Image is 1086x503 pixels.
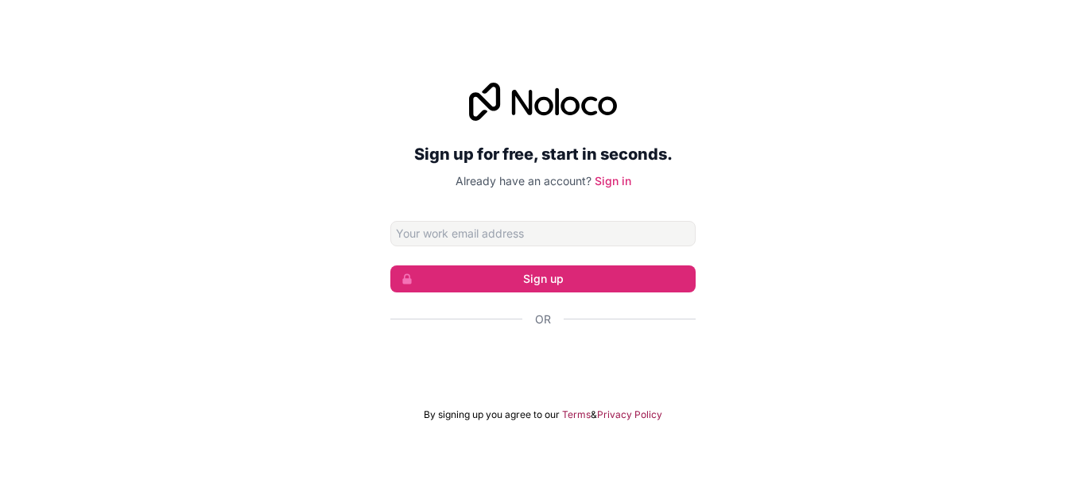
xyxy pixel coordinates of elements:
[562,408,591,421] a: Terms
[535,311,551,327] span: Or
[390,265,696,292] button: Sign up
[390,221,696,246] input: Email address
[456,174,591,188] span: Already have an account?
[597,408,662,421] a: Privacy Policy
[390,140,696,168] h2: Sign up for free, start in seconds.
[424,408,560,421] span: By signing up you agree to our
[595,174,631,188] a: Sign in
[591,408,597,421] span: &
